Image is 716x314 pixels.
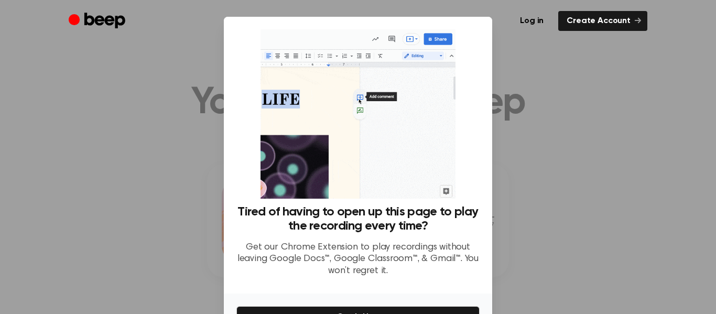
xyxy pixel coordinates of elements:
h3: Tired of having to open up this page to play the recording every time? [236,205,480,233]
a: Create Account [558,11,647,31]
a: Log in [512,11,552,31]
a: Beep [69,11,128,31]
p: Get our Chrome Extension to play recordings without leaving Google Docs™, Google Classroom™, & Gm... [236,242,480,277]
img: Beep extension in action [261,29,455,199]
